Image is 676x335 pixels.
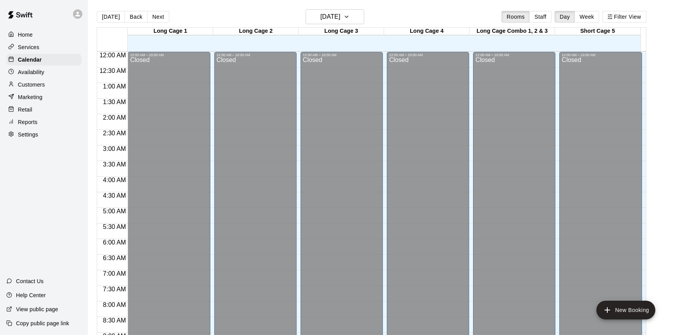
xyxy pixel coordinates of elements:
[101,99,128,105] span: 1:30 AM
[299,28,384,35] div: Long Cage 3
[18,68,44,76] p: Availability
[101,255,128,261] span: 6:30 AM
[16,277,44,285] p: Contact Us
[6,66,82,78] a: Availability
[101,286,128,292] span: 7:30 AM
[6,29,82,41] a: Home
[6,41,82,53] a: Services
[16,319,69,327] p: Copy public page link
[602,11,646,23] button: Filter View
[18,106,32,113] p: Retail
[98,52,128,58] span: 12:00 AM
[101,83,128,90] span: 1:00 AM
[306,9,364,24] button: [DATE]
[101,270,128,277] span: 7:00 AM
[562,53,639,57] div: 12:00 AM – 10:00 AM
[575,11,599,23] button: Week
[303,53,381,57] div: 12:00 AM – 10:00 AM
[6,91,82,103] a: Marketing
[6,116,82,128] a: Reports
[596,301,655,319] button: add
[389,53,467,57] div: 12:00 AM – 10:00 AM
[18,31,33,39] p: Home
[213,28,299,35] div: Long Cage 2
[97,11,125,23] button: [DATE]
[470,28,555,35] div: Long Cage Combo 1, 2 & 3
[18,118,37,126] p: Reports
[6,104,82,115] a: Retail
[101,223,128,230] span: 5:30 AM
[101,161,128,168] span: 3:30 AM
[18,56,42,64] p: Calendar
[16,305,58,313] p: View public page
[320,11,340,22] h6: [DATE]
[384,28,470,35] div: Long Cage 4
[555,11,575,23] button: Day
[101,177,128,183] span: 4:00 AM
[98,67,128,74] span: 12:30 AM
[475,53,553,57] div: 12:00 AM – 10:00 AM
[6,79,82,90] a: Customers
[6,54,82,66] a: Calendar
[147,11,169,23] button: Next
[529,11,551,23] button: Staff
[101,208,128,214] span: 5:00 AM
[130,53,208,57] div: 12:00 AM – 10:00 AM
[18,43,39,51] p: Services
[101,114,128,121] span: 2:00 AM
[502,11,530,23] button: Rooms
[101,130,128,136] span: 2:30 AM
[18,93,43,101] p: Marketing
[125,11,148,23] button: Back
[18,81,45,89] p: Customers
[101,192,128,199] span: 4:30 AM
[555,28,640,35] div: Short Cage 5
[128,28,213,35] div: Long Cage 1
[18,131,38,138] p: Settings
[101,317,128,324] span: 8:30 AM
[101,145,128,152] span: 3:00 AM
[16,291,46,299] p: Help Center
[101,301,128,308] span: 8:00 AM
[6,129,82,140] a: Settings
[101,239,128,246] span: 6:00 AM
[217,53,294,57] div: 12:00 AM – 10:00 AM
